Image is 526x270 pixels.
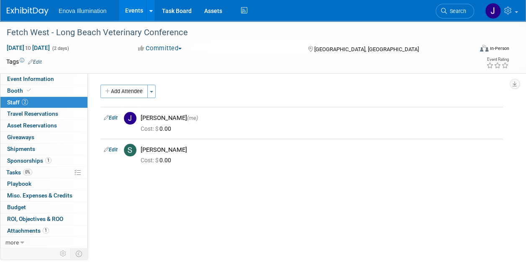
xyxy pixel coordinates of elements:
[0,237,87,248] a: more
[436,44,509,56] div: Event Format
[7,7,49,16] img: ExhibitDay
[104,147,118,153] a: Edit
[71,248,88,259] td: Toggle Event Tabs
[28,59,42,65] a: Edit
[0,213,87,225] a: ROI, Objectives & ROO
[0,202,87,213] a: Budget
[7,227,49,234] span: Attachments
[447,8,466,14] span: Search
[124,112,136,125] img: J.jpg
[0,132,87,143] a: Giveaways
[141,114,500,122] div: [PERSON_NAME]
[4,25,466,40] div: Fetch West - Long Beach Veterinary Conference
[24,44,32,51] span: to
[59,8,106,14] span: Enova Illumination
[7,204,26,210] span: Budget
[6,57,42,66] td: Tags
[486,57,509,62] div: Event Rating
[480,45,488,52] img: Format-Inperson.png
[436,4,474,18] a: Search
[7,99,28,106] span: Staff
[6,44,50,52] span: [DATE] [DATE]
[51,46,69,51] span: (2 days)
[314,46,419,52] span: [GEOGRAPHIC_DATA], [GEOGRAPHIC_DATA]
[0,120,87,131] a: Asset Reservations
[56,248,71,259] td: Personalize Event Tab Strip
[104,115,118,121] a: Edit
[6,169,32,176] span: Tasks
[0,178,87,190] a: Playbook
[7,122,57,129] span: Asset Reservations
[7,75,54,82] span: Event Information
[0,225,87,236] a: Attachments1
[141,157,159,164] span: Cost: $
[7,157,51,164] span: Sponsorships
[0,85,87,96] a: Booth
[7,134,34,140] span: Giveaways
[141,125,174,132] span: 0.00
[0,155,87,166] a: Sponsorships1
[45,157,51,164] span: 1
[485,3,501,19] img: JeffD Dyll
[187,115,198,121] span: (me)
[124,144,136,156] img: S.jpg
[23,169,32,175] span: 0%
[141,146,500,154] div: [PERSON_NAME]
[7,110,58,117] span: Travel Reservations
[0,143,87,155] a: Shipments
[0,167,87,178] a: Tasks0%
[7,180,31,187] span: Playbook
[7,215,63,222] span: ROI, Objectives & ROO
[100,85,148,98] button: Add Attendee
[7,87,33,94] span: Booth
[27,88,31,93] i: Booth reservation complete
[7,145,35,152] span: Shipments
[5,239,19,246] span: more
[141,125,159,132] span: Cost: $
[135,44,185,53] button: Committed
[0,108,87,119] a: Travel Reservations
[0,97,87,108] a: Staff2
[490,45,509,52] div: In-Person
[0,190,87,201] a: Misc. Expenses & Credits
[0,73,87,85] a: Event Information
[43,227,49,234] span: 1
[7,192,72,199] span: Misc. Expenses & Credits
[22,99,28,105] span: 2
[141,157,174,164] span: 0.00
